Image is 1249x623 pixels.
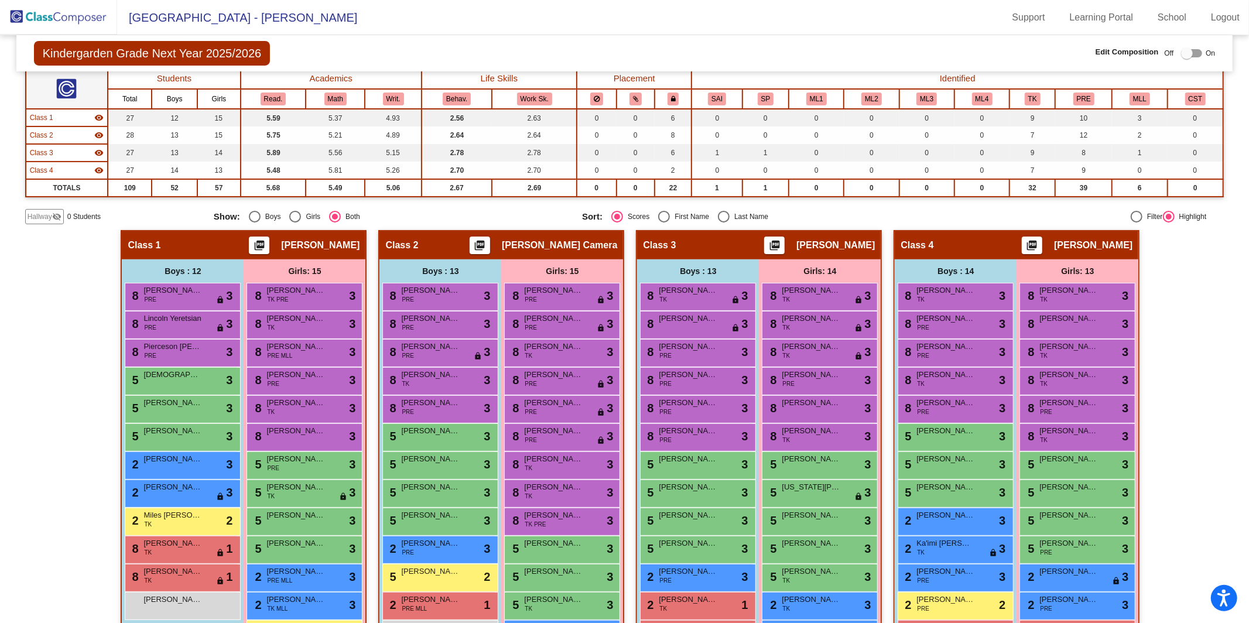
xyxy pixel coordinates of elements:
[692,126,742,144] td: 0
[129,317,138,330] span: 8
[1112,109,1167,126] td: 3
[782,295,790,304] span: TK
[637,259,759,283] div: Boys : 13
[252,239,266,256] mat-icon: picture_as_pdf
[143,341,202,352] span: Pierceson [PERSON_NAME]
[26,144,108,162] td: Jacqueline Gleason - No Class Name
[899,144,954,162] td: 0
[692,109,742,126] td: 0
[954,109,1010,126] td: 0
[844,144,899,162] td: 0
[1142,211,1163,222] div: Filter
[899,109,954,126] td: 0
[197,126,241,144] td: 15
[954,126,1010,144] td: 0
[108,179,152,197] td: 109
[972,93,993,105] button: ML4
[422,144,492,162] td: 2.78
[1010,89,1055,109] th: transitional kindergarten
[767,345,776,358] span: 8
[401,313,460,324] span: [PERSON_NAME]
[1112,126,1167,144] td: 2
[1022,237,1042,254] button: Print Students Details
[144,351,156,360] span: PRE
[244,259,365,283] div: Girls: 15
[742,162,789,179] td: 0
[1073,93,1094,105] button: PRE
[402,295,414,304] span: PRE
[789,144,844,162] td: 0
[742,126,789,144] td: 0
[197,89,241,109] th: Girls
[644,289,653,302] span: 8
[917,323,929,332] span: PRE
[365,162,421,179] td: 5.26
[422,69,577,89] th: Life Skills
[152,89,197,109] th: Boys
[582,211,603,222] span: Sort:
[266,285,325,296] span: [PERSON_NAME]
[692,162,742,179] td: 0
[34,41,271,66] span: Kindergarden Grade Next Year 2025/2026
[617,179,655,197] td: 0
[1025,317,1034,330] span: 8
[902,345,911,358] span: 8
[742,179,789,197] td: 1
[670,211,709,222] div: First Name
[789,162,844,179] td: 0
[1010,179,1055,197] td: 32
[365,109,421,126] td: 4.93
[1017,259,1138,283] div: Girls: 13
[216,296,224,305] span: lock
[742,89,789,109] th: Speech
[1168,162,1224,179] td: 0
[1175,211,1207,222] div: Highlight
[402,323,414,332] span: PRE
[226,287,232,304] span: 3
[525,295,537,304] span: PRE
[1168,126,1224,144] td: 0
[324,93,347,105] button: Math
[1039,285,1098,296] span: [PERSON_NAME]
[617,89,655,109] th: Keep with students
[789,109,844,126] td: 0
[607,343,613,361] span: 3
[644,345,653,358] span: 8
[1055,179,1112,197] td: 39
[655,162,692,179] td: 2
[306,179,365,197] td: 5.49
[1010,126,1055,144] td: 7
[94,113,104,122] mat-icon: visibility
[492,126,577,144] td: 2.64
[655,89,692,109] th: Keep with teacher
[741,343,748,361] span: 3
[899,126,954,144] td: 0
[1112,162,1167,179] td: 0
[226,315,232,333] span: 3
[582,211,942,222] mat-radio-group: Select an option
[692,144,742,162] td: 1
[954,162,1010,179] td: 0
[806,93,827,105] button: ML1
[1130,93,1150,105] button: MLL
[509,317,519,330] span: 8
[782,313,840,324] span: [PERSON_NAME]
[1168,144,1224,162] td: 0
[708,93,726,105] button: SAI
[577,109,616,126] td: 0
[796,239,875,251] span: [PERSON_NAME]
[1025,93,1041,105] button: TK
[129,345,138,358] span: 8
[899,162,954,179] td: 0
[26,162,108,179] td: Michelle Bartlett - No Class Name
[365,144,421,162] td: 5.15
[659,285,717,296] span: [PERSON_NAME]
[443,93,471,105] button: Behav.
[854,324,863,333] span: lock
[741,315,748,333] span: 3
[854,296,863,305] span: lock
[607,287,613,304] span: 3
[402,351,414,360] span: PRE
[422,126,492,144] td: 2.64
[1168,109,1224,126] td: 0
